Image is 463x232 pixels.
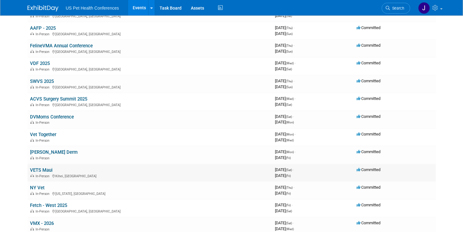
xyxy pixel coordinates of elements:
[293,114,294,119] span: -
[30,31,270,36] div: [GEOGRAPHIC_DATA], [GEOGRAPHIC_DATA]
[275,149,296,154] span: [DATE]
[275,226,294,231] span: [DATE]
[36,121,51,125] span: In-Person
[36,14,51,18] span: In-Person
[275,191,291,195] span: [DATE]
[390,6,404,11] span: Search
[275,49,293,54] span: [DATE]
[275,79,294,83] span: [DATE]
[286,121,294,124] span: (Mon)
[294,25,294,30] span: -
[286,115,292,118] span: (Sat)
[275,120,294,124] span: [DATE]
[30,209,34,213] img: In-Person Event
[30,139,34,142] img: In-Person Event
[30,103,34,106] img: In-Person Event
[36,156,51,160] span: In-Person
[28,5,58,11] img: ExhibitDay
[30,132,56,137] a: Vet Together
[30,227,34,230] img: In-Person Event
[286,32,293,36] span: (Sun)
[30,208,270,213] div: [GEOGRAPHIC_DATA], [GEOGRAPHIC_DATA]
[30,221,54,226] a: VMX - 2026
[30,67,270,71] div: [GEOGRAPHIC_DATA], [GEOGRAPHIC_DATA]
[275,167,294,172] span: [DATE]
[357,149,380,154] span: Committed
[286,139,294,142] span: (Wed)
[275,221,294,225] span: [DATE]
[30,85,34,88] img: In-Person Event
[418,2,430,14] img: Jessica Ocampo
[30,167,53,173] a: VETS Maui
[30,102,270,107] div: [GEOGRAPHIC_DATA], [GEOGRAPHIC_DATA]
[275,96,296,101] span: [DATE]
[286,168,292,172] span: (Sat)
[382,3,410,14] a: Search
[30,25,56,31] a: AAFP - 2025
[30,79,54,84] a: SWVS 2025
[36,174,51,178] span: In-Person
[30,49,270,54] div: [GEOGRAPHIC_DATA], [GEOGRAPHIC_DATA]
[357,203,380,207] span: Committed
[30,121,34,124] img: In-Person Event
[30,14,34,17] img: In-Person Event
[294,185,294,190] span: -
[36,85,51,89] span: In-Person
[30,96,87,102] a: ACVS Surgery Summit 2025
[30,192,34,195] img: In-Person Event
[30,114,74,120] a: DVMoms Conference
[275,132,296,136] span: [DATE]
[36,67,51,71] span: In-Person
[275,138,294,142] span: [DATE]
[286,204,291,207] span: (Fri)
[36,50,51,54] span: In-Person
[286,156,291,160] span: (Fri)
[30,149,78,155] a: [PERSON_NAME] Derm
[357,43,380,48] span: Committed
[36,103,51,107] span: In-Person
[357,61,380,65] span: Committed
[286,227,294,231] span: (Wed)
[275,173,291,178] span: [DATE]
[292,203,293,207] span: -
[286,79,293,83] span: (Thu)
[30,67,34,71] img: In-Person Event
[294,43,294,48] span: -
[293,167,294,172] span: -
[30,191,270,196] div: [US_STATE], [GEOGRAPHIC_DATA]
[295,132,296,136] span: -
[30,185,45,191] a: NY Vet
[286,62,294,65] span: (Wed)
[275,102,292,107] span: [DATE]
[30,203,67,208] a: Fetch - West 2025
[357,221,380,225] span: Committed
[30,13,270,18] div: [GEOGRAPHIC_DATA], [GEOGRAPHIC_DATA]
[30,174,34,177] img: In-Person Event
[286,50,293,53] span: (Sun)
[30,43,93,49] a: FelineVMA Annual Conference
[357,132,380,136] span: Committed
[275,84,293,89] span: [DATE]
[275,185,294,190] span: [DATE]
[286,221,292,225] span: (Sat)
[30,32,34,35] img: In-Person Event
[275,25,294,30] span: [DATE]
[275,67,292,71] span: [DATE]
[357,25,380,30] span: Committed
[36,32,51,36] span: In-Person
[357,167,380,172] span: Committed
[30,84,270,89] div: [GEOGRAPHIC_DATA], [GEOGRAPHIC_DATA]
[275,43,294,48] span: [DATE]
[357,114,380,119] span: Committed
[275,61,296,65] span: [DATE]
[36,192,51,196] span: In-Person
[357,79,380,83] span: Committed
[286,44,293,47] span: (Thu)
[286,133,294,136] span: (Mon)
[286,209,292,213] span: (Sat)
[295,149,296,154] span: -
[286,26,293,30] span: (Thu)
[294,79,294,83] span: -
[30,61,50,66] a: VDF 2025
[286,103,292,106] span: (Sat)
